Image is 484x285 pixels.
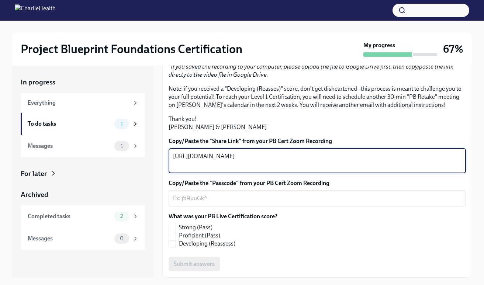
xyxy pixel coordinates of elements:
[443,42,463,56] h3: 67%
[116,121,127,126] span: 1
[21,190,145,199] a: Archived
[21,77,145,87] a: In progress
[169,115,466,131] p: Thank you! [PERSON_NAME] & [PERSON_NAME]
[21,113,145,135] a: To do tasks1
[116,143,127,149] span: 1
[169,137,466,145] label: Copy/Paste the "Share Link" from your PB Cert Zoom Recording
[179,232,220,240] span: Proficient (Pass)
[116,213,127,219] span: 2
[21,169,47,178] div: For later
[28,234,111,243] div: Messages
[15,4,56,16] img: CharlieHealth
[169,85,466,109] p: Note: if you received a "Developing (Reasses)" score, don't get disheartened--this process is mea...
[21,42,242,56] h2: Project Blueprint Foundations Certification
[179,223,212,232] span: Strong (Pass)
[21,205,145,227] a: Completed tasks2
[173,152,461,170] textarea: [URL][DOMAIN_NAME]
[21,227,145,250] a: Messages0
[28,212,111,220] div: Completed tasks
[28,120,111,128] div: To do tasks
[21,169,145,178] a: For later
[21,135,145,157] a: Messages1
[28,142,111,150] div: Messages
[169,212,277,220] label: What was your PB Live Certification score?
[21,93,145,113] a: Everything
[169,179,466,187] label: Copy/Paste the "Passcode" from your PB Cert Zoom Recording
[115,236,128,241] span: 0
[179,240,235,248] span: Developing (Reassess)
[28,99,129,107] div: Everything
[363,41,395,49] strong: My progress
